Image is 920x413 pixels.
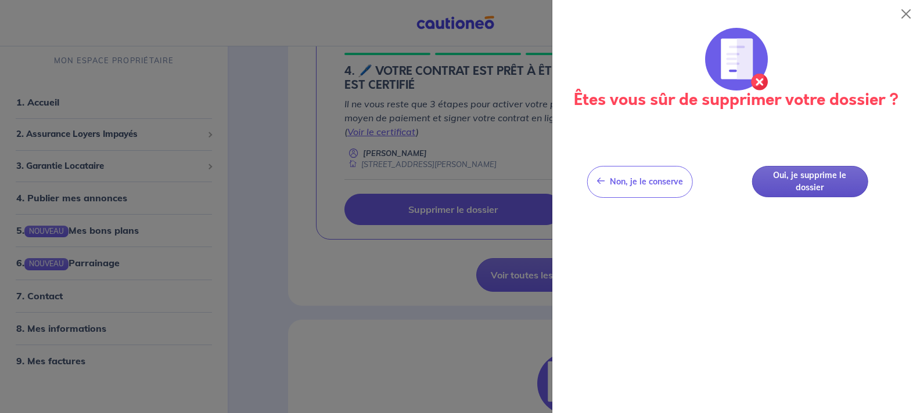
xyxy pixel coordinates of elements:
img: illu_annulation_contrat.svg [705,28,768,90]
button: Non, je le conserve [587,166,693,198]
button: Close [897,5,915,23]
span: Non, je le conserve [610,176,683,187]
h3: Êtes vous sûr de supprimer votre dossier ? [566,90,906,110]
button: Oui, je supprime le dossier [752,166,868,198]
